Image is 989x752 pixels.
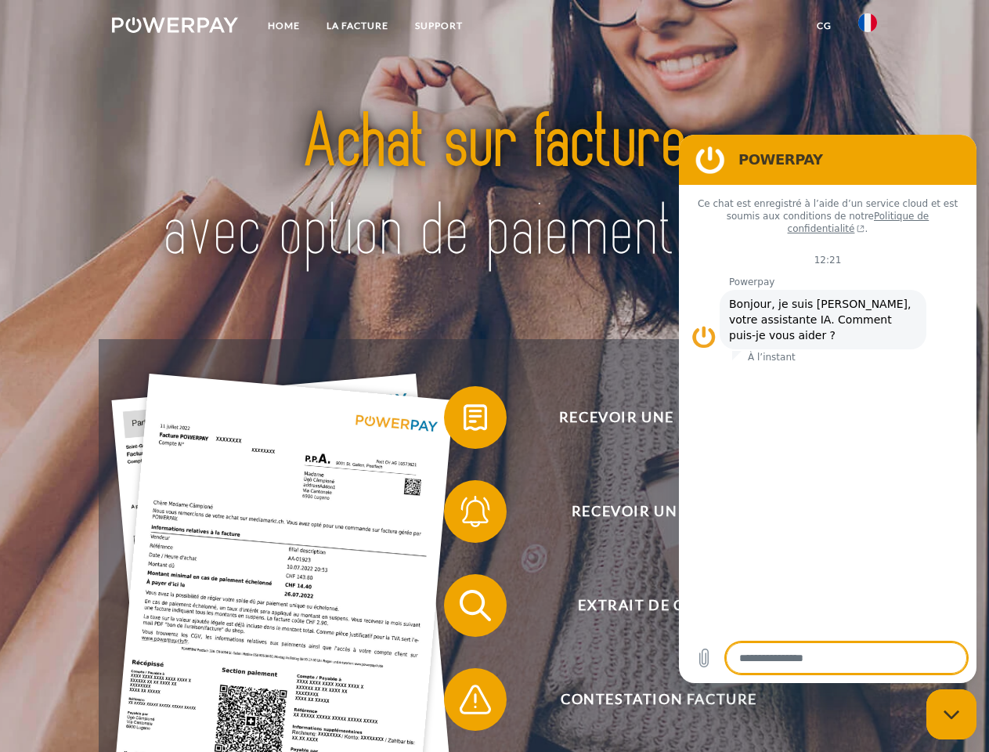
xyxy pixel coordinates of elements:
[467,668,850,731] span: Contestation Facture
[254,12,313,40] a: Home
[926,689,976,739] iframe: Bouton de lancement de la fenêtre de messagerie, conversation en cours
[112,17,238,33] img: logo-powerpay-white.svg
[313,12,402,40] a: LA FACTURE
[456,680,495,719] img: qb_warning.svg
[402,12,476,40] a: Support
[467,386,850,449] span: Recevoir une facture ?
[803,12,845,40] a: CG
[150,75,839,300] img: title-powerpay_fr.svg
[444,480,851,543] button: Recevoir un rappel?
[456,398,495,437] img: qb_bill.svg
[858,13,877,32] img: fr
[679,135,976,683] iframe: Fenêtre de messagerie
[444,386,851,449] button: Recevoir une facture ?
[467,480,850,543] span: Recevoir un rappel?
[456,492,495,531] img: qb_bell.svg
[444,668,851,731] button: Contestation Facture
[467,574,850,637] span: Extrait de compte
[456,586,495,625] img: qb_search.svg
[444,574,851,637] button: Extrait de compte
